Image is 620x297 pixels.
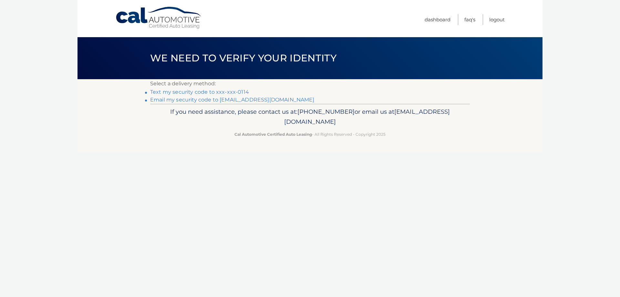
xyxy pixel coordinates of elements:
p: Select a delivery method: [150,79,470,88]
a: Logout [489,14,505,25]
span: We need to verify your identity [150,52,336,64]
a: Cal Automotive [115,6,202,29]
strong: Cal Automotive Certified Auto Leasing [234,132,312,137]
span: [PHONE_NUMBER] [297,108,355,115]
a: Text my security code to xxx-xxx-0114 [150,89,249,95]
a: FAQ's [464,14,475,25]
a: Dashboard [425,14,450,25]
a: Email my security code to [EMAIL_ADDRESS][DOMAIN_NAME] [150,97,315,103]
p: If you need assistance, please contact us at: or email us at [154,107,466,127]
p: - All Rights Reserved - Copyright 2025 [154,131,466,138]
